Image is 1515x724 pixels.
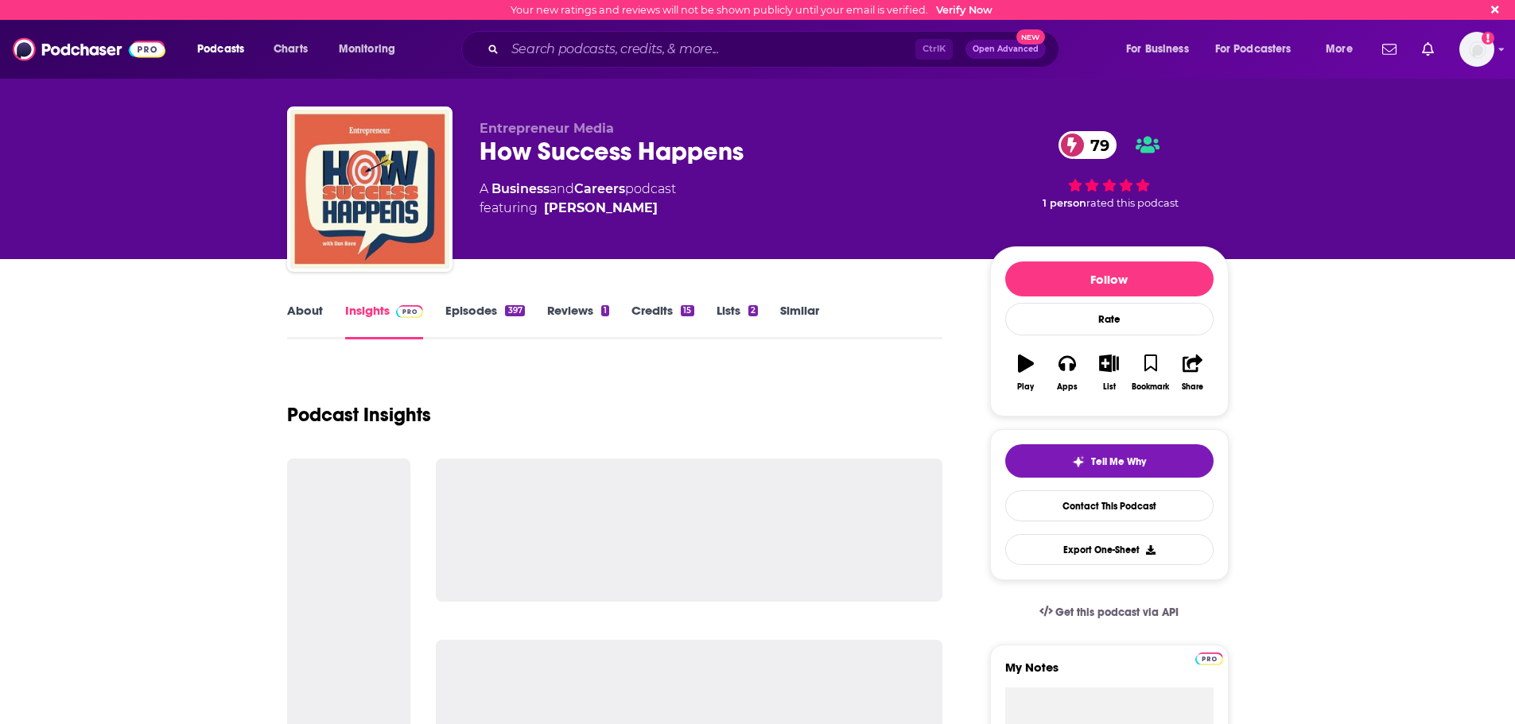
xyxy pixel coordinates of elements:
span: rated this podcast [1086,197,1179,209]
span: Tell Me Why [1091,455,1146,468]
div: A podcast [480,180,676,218]
button: Show profile menu [1459,32,1494,67]
a: Verify Now [936,4,993,16]
div: 1 [601,305,609,316]
img: How Success Happens [290,110,449,269]
span: Logged in as celadonmarketing [1459,32,1494,67]
div: List [1103,382,1116,392]
span: More [1326,38,1353,60]
button: List [1088,344,1129,401]
div: Your new ratings and reviews will not be shown publicly until your email is verified. [511,4,993,16]
a: About [287,303,323,339]
span: New [1016,29,1045,45]
a: Pro website [1195,650,1223,665]
div: Bookmark [1132,382,1169,392]
a: Credits15 [631,303,693,339]
input: Search podcasts, credits, & more... [505,37,915,62]
span: Podcasts [197,38,244,60]
a: Similar [780,303,819,339]
span: and [550,181,574,196]
a: Contact This Podcast [1005,490,1214,521]
div: 2 [748,305,758,316]
img: Podchaser Pro [396,305,424,318]
a: Show notifications dropdown [1376,36,1403,63]
label: My Notes [1005,660,1214,687]
button: Open AdvancedNew [965,40,1046,59]
span: 79 [1074,131,1117,159]
span: Open Advanced [973,45,1039,53]
a: Episodes397 [445,303,524,339]
span: 1 person [1043,197,1086,209]
a: 79 [1059,131,1117,159]
a: InsightsPodchaser Pro [345,303,424,339]
button: Apps [1047,344,1088,401]
img: Podchaser Pro [1195,652,1223,665]
span: featuring [480,199,676,218]
div: Share [1182,382,1203,392]
button: Play [1005,344,1047,401]
button: open menu [1315,37,1373,62]
img: User Profile [1459,32,1494,67]
a: Business [491,181,550,196]
div: [PERSON_NAME] [544,199,658,218]
button: open menu [1115,37,1209,62]
a: Careers [574,181,625,196]
div: Play [1017,382,1034,392]
img: Podchaser - Follow, Share and Rate Podcasts [13,34,165,64]
a: Charts [263,37,317,62]
span: For Business [1126,38,1189,60]
button: open menu [328,37,416,62]
span: Monitoring [339,38,395,60]
span: Entrepreneur Media [480,121,614,136]
a: Reviews1 [547,303,609,339]
div: Apps [1057,382,1078,392]
button: Share [1171,344,1213,401]
span: Ctrl K [915,39,953,60]
div: 15 [681,305,693,316]
button: Follow [1005,261,1214,296]
div: 397 [505,305,524,316]
h1: Podcast Insights [287,403,431,427]
button: Export One-Sheet [1005,534,1214,565]
a: Lists2 [717,303,758,339]
span: Charts [274,38,308,60]
a: Get this podcast via API [1027,593,1192,632]
button: tell me why sparkleTell Me Why [1005,444,1214,478]
span: For Podcasters [1215,38,1292,60]
div: Search podcasts, credits, & more... [476,31,1074,68]
div: 79 1 personrated this podcast [990,121,1229,219]
span: Get this podcast via API [1055,606,1179,619]
button: Bookmark [1130,344,1171,401]
svg: Email not verified [1482,32,1494,45]
button: open menu [186,37,265,62]
button: open menu [1205,37,1315,62]
div: Rate [1005,303,1214,335]
a: Show notifications dropdown [1416,36,1440,63]
img: tell me why sparkle [1072,455,1085,468]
